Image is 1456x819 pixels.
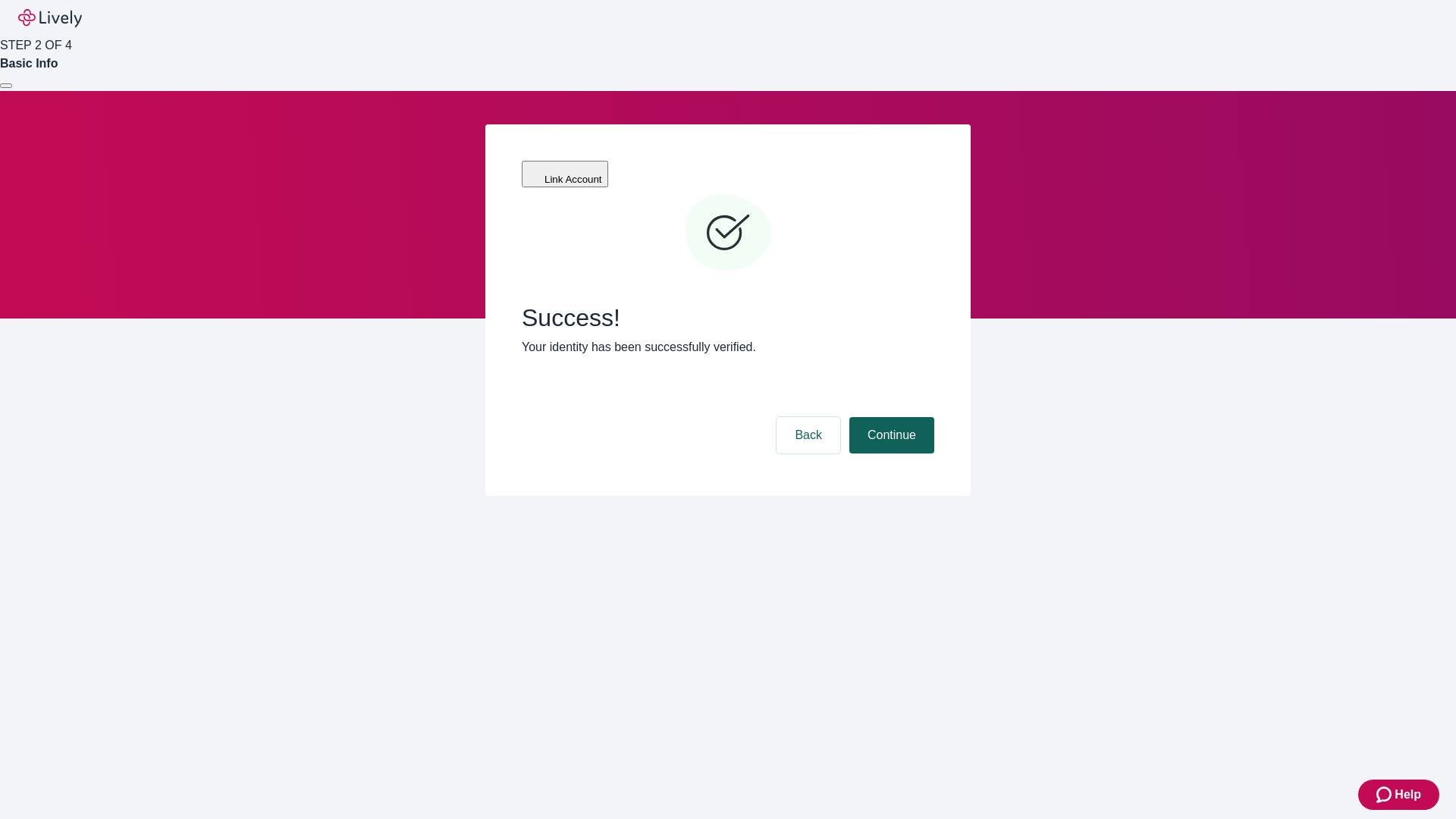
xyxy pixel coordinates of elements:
span: Help [1395,786,1421,804]
button: Back [777,417,840,453]
span: Success! [522,303,934,332]
svg: Zendesk support icon [1376,786,1395,804]
button: Continue [849,417,934,453]
img: Lively [18,9,82,27]
button: Link Account [522,161,608,187]
p: Your identity has been successfully verified. [522,338,934,356]
button: Zendesk support iconHelp [1358,780,1439,810]
svg: Checkmark icon [682,188,773,279]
